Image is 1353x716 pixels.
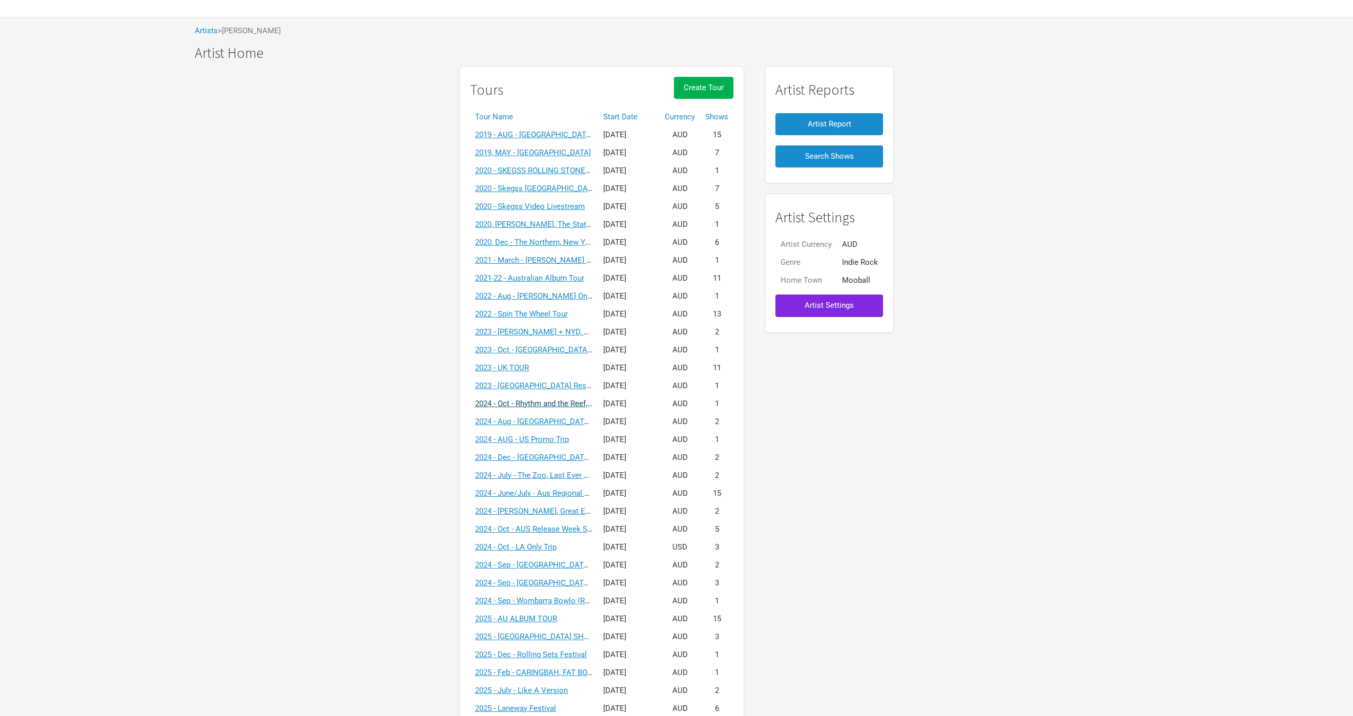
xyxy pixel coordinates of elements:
[700,251,733,269] td: 1
[660,287,700,305] td: AUD
[775,236,837,254] td: Artist Currency
[700,574,733,592] td: 3
[700,502,733,520] td: 2
[475,507,682,516] a: 2024 - [PERSON_NAME], Great Escape [GEOGRAPHIC_DATA]
[700,431,733,449] td: 1
[660,467,700,485] td: AUD
[700,162,733,180] td: 1
[700,234,733,251] td: 6
[475,256,635,265] a: 2021 - March - [PERSON_NAME] Album Launch
[598,341,660,359] td: [DATE]
[700,377,733,395] td: 1
[598,682,660,700] td: [DATE]
[598,610,660,628] td: [DATE]
[660,538,700,556] td: USD
[660,646,700,664] td: AUD
[684,83,724,92] span: Create Tour
[475,345,667,354] a: 2023 - Oct - [GEOGRAPHIC_DATA], [GEOGRAPHIC_DATA]
[660,341,700,359] td: AUD
[660,126,700,144] td: AUD
[475,220,597,229] a: 2020, [PERSON_NAME], The Station
[660,520,700,538] td: AUD
[674,77,733,99] button: Create Tour
[700,520,733,538] td: 5
[475,381,635,390] a: 2023 - [GEOGRAPHIC_DATA] Reschedule Dates
[660,180,700,198] td: AUD
[775,140,883,173] a: Search Shows
[660,664,700,682] td: AUD
[475,166,638,175] a: 2020 - SKEGSS ROLLING STONES LIVESTREAM
[660,359,700,377] td: AUD
[475,363,529,372] a: 2023 - UK TOUR
[805,301,854,310] span: Artist Settings
[475,327,619,336] a: 2023 - [PERSON_NAME] + NYD, Billinudgel
[598,251,660,269] td: [DATE]
[660,251,700,269] td: AUD
[475,632,650,641] a: 2025 - [GEOGRAPHIC_DATA] SHOW COMPARISONS
[598,628,660,646] td: [DATE]
[475,650,587,659] a: 2025 - Dec - Rolling Sets Festival
[805,152,854,161] span: Search Shows
[660,144,700,162] td: AUD
[660,556,700,574] td: AUD
[475,202,585,211] a: 2020 - Skegss Video Livestream
[598,449,660,467] td: [DATE]
[475,560,605,570] a: 2024 - Sep - [GEOGRAPHIC_DATA] Trip
[700,108,733,126] th: Shows
[700,180,733,198] td: 7
[475,130,670,139] a: 2019 - AUG - [GEOGRAPHIC_DATA]/[GEOGRAPHIC_DATA]
[700,323,733,341] td: 2
[660,108,700,126] th: Currency
[700,485,733,502] td: 15
[598,108,660,126] th: Start Date
[598,520,660,538] td: [DATE]
[660,628,700,646] td: AUD
[660,395,700,413] td: AUD
[660,682,700,700] td: AUD
[475,524,606,534] a: 2024 - Oct - AUS Release Week Shows
[700,467,733,485] td: 2
[598,377,660,395] td: [DATE]
[700,592,733,610] td: 1
[475,596,622,605] a: 2024 - Sep - Wombarra Bowlo (Record Fair)
[598,538,660,556] td: [DATE]
[475,273,584,283] a: 2021-22 - Australian Album Tour
[775,113,883,135] button: Artist Report
[475,238,640,247] a: 2020, Dec - The Northern, New Years Eve Shows
[475,686,568,695] a: 2025 - July - Like A Version
[598,180,660,198] td: [DATE]
[660,449,700,467] td: AUD
[700,628,733,646] td: 3
[475,399,616,408] a: 2024 - Oct - Rhythm and the Reef, Mackay
[837,271,883,289] td: Mooball
[700,341,733,359] td: 1
[598,413,660,431] td: [DATE]
[598,126,660,144] td: [DATE]
[475,614,557,623] a: 2025 - AU ALBUM TOUR
[808,119,851,129] span: Artist Report
[598,485,660,502] td: [DATE]
[660,269,700,287] td: AUD
[598,592,660,610] td: [DATE]
[837,236,883,254] td: AUD
[598,502,660,520] td: [DATE]
[700,682,733,700] td: 2
[700,359,733,377] td: 11
[700,144,733,162] td: 7
[598,467,660,485] td: [DATE]
[660,431,700,449] td: AUD
[598,216,660,234] td: [DATE]
[775,289,883,322] a: Artist Settings
[775,145,883,167] button: Search Shows
[775,209,883,225] h1: Artist Settings
[598,646,660,664] td: [DATE]
[475,453,648,462] a: 2024 - Dec - [GEOGRAPHIC_DATA] Headline Shows
[700,198,733,216] td: 5
[475,704,556,713] a: 2025 - Laneway Festival
[700,538,733,556] td: 3
[475,471,603,480] a: 2024 - July - The Zoo, Last Ever Show
[700,556,733,574] td: 2
[700,126,733,144] td: 15
[700,216,733,234] td: 1
[470,82,503,98] h1: Tours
